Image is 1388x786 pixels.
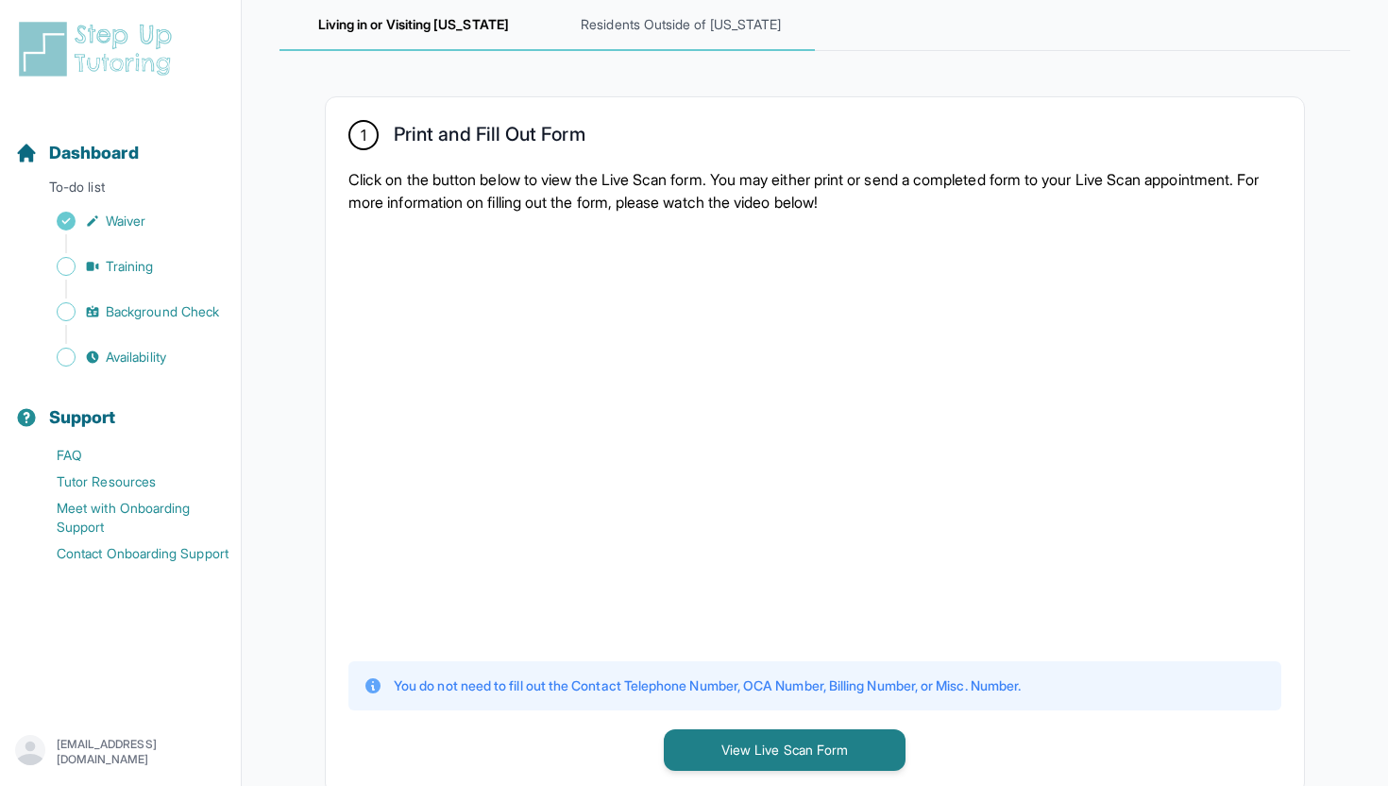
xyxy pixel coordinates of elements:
[106,348,166,367] span: Availability
[8,110,233,174] button: Dashboard
[15,140,139,166] a: Dashboard
[394,676,1021,695] p: You do not need to fill out the Contact Telephone Number, OCA Number, Billing Number, or Misc. Nu...
[15,442,241,469] a: FAQ
[15,253,241,280] a: Training
[15,19,183,79] img: logo
[15,208,241,234] a: Waiver
[348,168,1281,214] p: Click on the button below to view the Live Scan form. You may either print or send a completed fo...
[15,495,241,540] a: Meet with Onboarding Support
[348,229,1009,642] iframe: YouTube video player
[15,735,226,769] button: [EMAIL_ADDRESS][DOMAIN_NAME]
[664,740,906,759] a: View Live Scan Form
[106,257,154,276] span: Training
[664,729,906,771] button: View Live Scan Form
[15,469,241,495] a: Tutor Resources
[106,212,145,231] span: Waiver
[8,178,233,204] p: To-do list
[57,737,226,767] p: [EMAIL_ADDRESS][DOMAIN_NAME]
[49,404,116,431] span: Support
[8,374,233,438] button: Support
[15,299,241,325] a: Background Check
[106,302,219,321] span: Background Check
[49,140,139,166] span: Dashboard
[361,124,366,146] span: 1
[15,344,241,370] a: Availability
[15,540,241,567] a: Contact Onboarding Support
[394,123,585,153] h2: Print and Fill Out Form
